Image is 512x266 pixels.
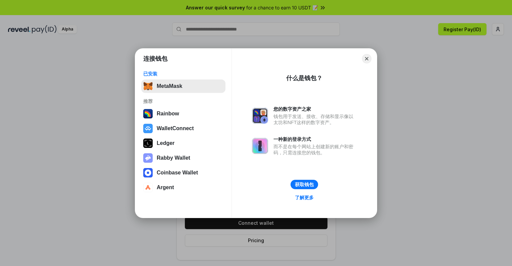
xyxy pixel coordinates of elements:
div: Coinbase Wallet [157,170,198,176]
div: 钱包用于发送、接收、存储和显示像以太坊和NFT这样的数字资产。 [273,113,357,125]
img: svg+xml,%3Csvg%20xmlns%3D%22http%3A%2F%2Fwww.w3.org%2F2000%2Fsvg%22%20fill%3D%22none%22%20viewBox... [143,153,153,163]
div: 什么是钱包？ [286,74,322,82]
div: 已安装 [143,71,223,77]
button: Rainbow [141,107,225,120]
button: Argent [141,181,225,194]
button: Close [362,54,371,63]
div: MetaMask [157,83,182,89]
button: MetaMask [141,79,225,93]
img: svg+xml,%3Csvg%20width%3D%2228%22%20height%3D%2228%22%20viewBox%3D%220%200%2028%2028%22%20fill%3D... [143,183,153,192]
img: svg+xml,%3Csvg%20width%3D%22120%22%20height%3D%22120%22%20viewBox%3D%220%200%20120%20120%22%20fil... [143,109,153,118]
a: 了解更多 [291,193,318,202]
button: Rabby Wallet [141,151,225,165]
div: 获取钱包 [295,181,314,188]
button: Ledger [141,137,225,150]
h1: 连接钱包 [143,55,167,63]
div: 而不是在每个网站上创建新的账户和密码，只需连接您的钱包。 [273,144,357,156]
div: Argent [157,184,174,191]
div: 您的数字资产之家 [273,106,357,112]
div: 一种新的登录方式 [273,136,357,142]
div: 了解更多 [295,195,314,201]
div: 推荐 [143,98,223,104]
button: WalletConnect [141,122,225,135]
img: svg+xml,%3Csvg%20xmlns%3D%22http%3A%2F%2Fwww.w3.org%2F2000%2Fsvg%22%20fill%3D%22none%22%20viewBox... [252,138,268,154]
div: Ledger [157,140,174,146]
img: svg+xml,%3Csvg%20xmlns%3D%22http%3A%2F%2Fwww.w3.org%2F2000%2Fsvg%22%20fill%3D%22none%22%20viewBox... [252,108,268,124]
img: svg+xml,%3Csvg%20xmlns%3D%22http%3A%2F%2Fwww.w3.org%2F2000%2Fsvg%22%20width%3D%2228%22%20height%3... [143,139,153,148]
div: Rainbow [157,111,179,117]
img: svg+xml,%3Csvg%20width%3D%2228%22%20height%3D%2228%22%20viewBox%3D%220%200%2028%2028%22%20fill%3D... [143,124,153,133]
button: Coinbase Wallet [141,166,225,179]
button: 获取钱包 [291,180,318,189]
img: svg+xml,%3Csvg%20fill%3D%22none%22%20height%3D%2233%22%20viewBox%3D%220%200%2035%2033%22%20width%... [143,82,153,91]
img: svg+xml,%3Csvg%20width%3D%2228%22%20height%3D%2228%22%20viewBox%3D%220%200%2028%2028%22%20fill%3D... [143,168,153,177]
div: WalletConnect [157,125,194,131]
div: Rabby Wallet [157,155,190,161]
